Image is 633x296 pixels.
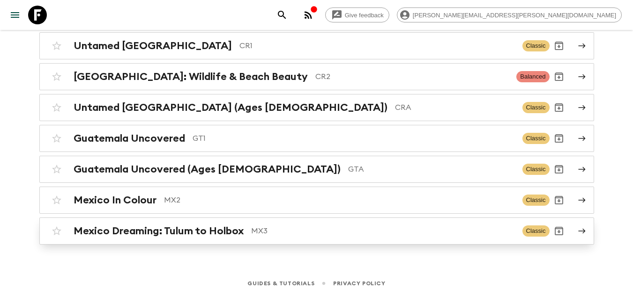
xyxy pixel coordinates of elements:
a: Privacy Policy [333,278,385,289]
a: Untamed [GEOGRAPHIC_DATA] (Ages [DEMOGRAPHIC_DATA])CRAClassicArchive [39,94,594,121]
span: Classic [522,225,550,237]
span: [PERSON_NAME][EMAIL_ADDRESS][PERSON_NAME][DOMAIN_NAME] [408,12,621,19]
span: Classic [522,133,550,144]
h2: Mexico Dreaming: Tulum to Holbox [74,225,244,237]
a: Guatemala UncoveredGT1ClassicArchive [39,125,594,152]
p: MX3 [251,225,515,237]
p: CR2 [315,71,509,82]
button: Archive [550,129,568,148]
p: GTA [348,164,515,175]
a: Guatemala Uncovered (Ages [DEMOGRAPHIC_DATA])GTAClassicArchive [39,156,594,183]
button: Archive [550,191,568,209]
p: CRA [395,102,515,113]
button: Archive [550,36,568,55]
h2: [GEOGRAPHIC_DATA]: Wildlife & Beach Beauty [74,71,308,83]
p: MX2 [164,195,515,206]
button: search adventures [273,6,291,24]
span: Balanced [516,71,549,82]
span: Classic [522,164,550,175]
h2: Untamed [GEOGRAPHIC_DATA] [74,40,232,52]
p: CR1 [239,40,515,51]
button: Archive [550,67,568,86]
span: Classic [522,40,550,51]
button: menu [6,6,24,24]
a: Mexico Dreaming: Tulum to HolboxMX3ClassicArchive [39,217,594,245]
a: Mexico In ColourMX2ClassicArchive [39,187,594,214]
h2: Untamed [GEOGRAPHIC_DATA] (Ages [DEMOGRAPHIC_DATA]) [74,101,387,114]
button: Archive [550,222,568,240]
a: [GEOGRAPHIC_DATA]: Wildlife & Beach BeautyCR2BalancedArchive [39,63,594,90]
button: Archive [550,160,568,179]
h2: Mexico In Colour [74,194,156,206]
a: Guides & Tutorials [247,278,314,289]
div: [PERSON_NAME][EMAIL_ADDRESS][PERSON_NAME][DOMAIN_NAME] [397,7,622,22]
span: Classic [522,195,550,206]
span: Give feedback [340,12,389,19]
span: Classic [522,102,550,113]
button: Archive [550,98,568,117]
h2: Guatemala Uncovered (Ages [DEMOGRAPHIC_DATA]) [74,163,341,175]
a: Give feedback [325,7,389,22]
a: Untamed [GEOGRAPHIC_DATA]CR1ClassicArchive [39,32,594,59]
h2: Guatemala Uncovered [74,132,185,144]
p: GT1 [193,133,515,144]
